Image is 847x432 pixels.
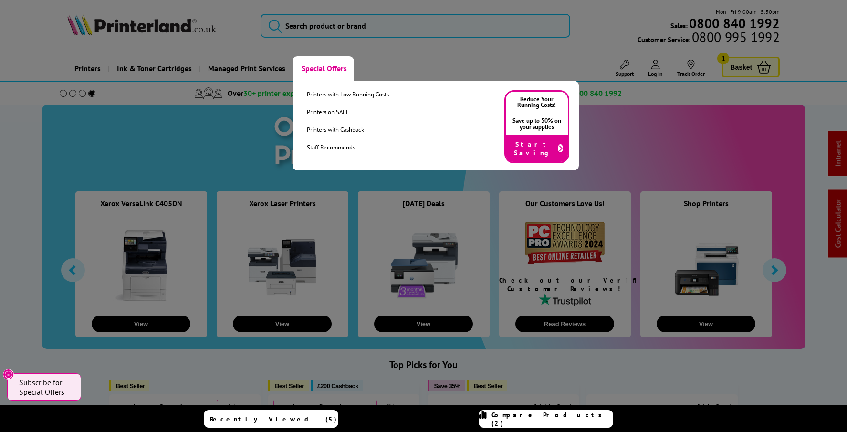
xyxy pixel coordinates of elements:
a: Recently Viewed (5) [204,410,338,428]
div: Start Saving [506,135,568,162]
a: Staff Recommends [307,143,389,151]
button: Close [3,369,14,380]
span: Recently Viewed (5) [210,415,337,423]
a: Reduce Your Running Costs! Save up to 50% on your supplies Start Saving [504,90,569,163]
a: Printers on SALE [307,108,389,116]
a: Compare Products (2) [479,410,613,428]
a: Printers with Cashback [307,126,389,134]
p: Reduce Your Running Costs! [506,92,568,114]
a: Special Offers [293,56,354,81]
a: Printers with Low Running Costs [307,90,389,98]
span: Compare Products (2) [491,411,613,428]
p: Save up to 50% on your supplies [506,113,568,135]
span: Subscribe for Special Offers [19,378,72,397]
